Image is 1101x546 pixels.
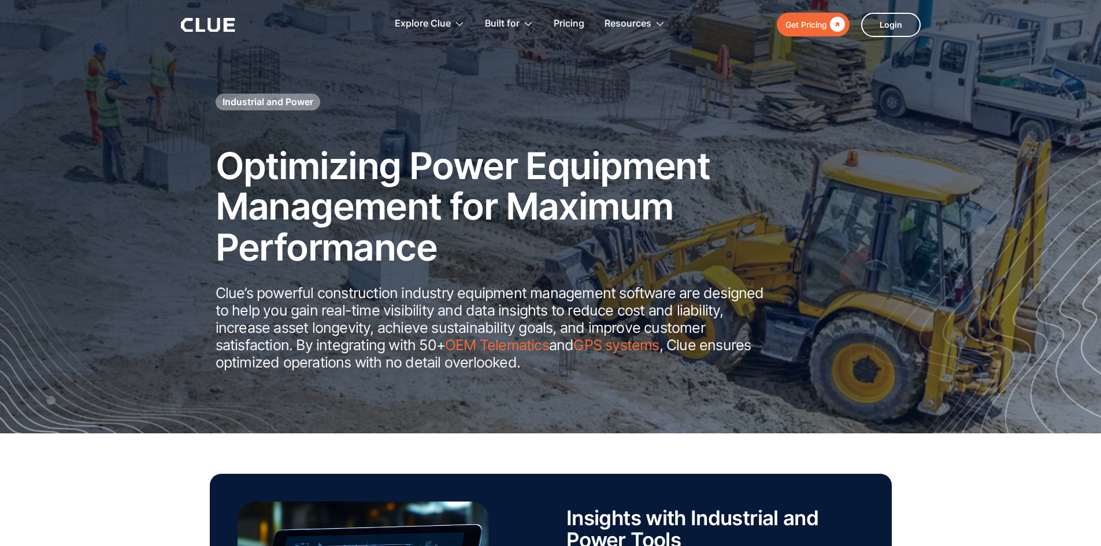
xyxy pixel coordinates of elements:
[827,17,845,32] div: 
[395,6,465,42] div: Explore Clue
[861,13,921,37] a: Login
[485,6,520,42] div: Built for
[216,146,765,268] h2: Optimizing Power Equipment Management for Maximum Performance
[846,91,1101,433] img: Construction fleet management software
[485,6,533,42] div: Built for
[216,284,765,371] p: Clue’s powerful construction industry equipment management software are designed to help you gain...
[554,6,584,42] a: Pricing
[605,6,665,42] div: Resources
[573,336,659,354] a: GPS systems
[395,6,451,42] div: Explore Clue
[785,17,827,32] div: Get Pricing
[445,336,549,354] a: OEM Telematics
[223,95,313,108] h1: Industrial and Power
[605,6,651,42] div: Resources
[777,13,850,36] a: Get Pricing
